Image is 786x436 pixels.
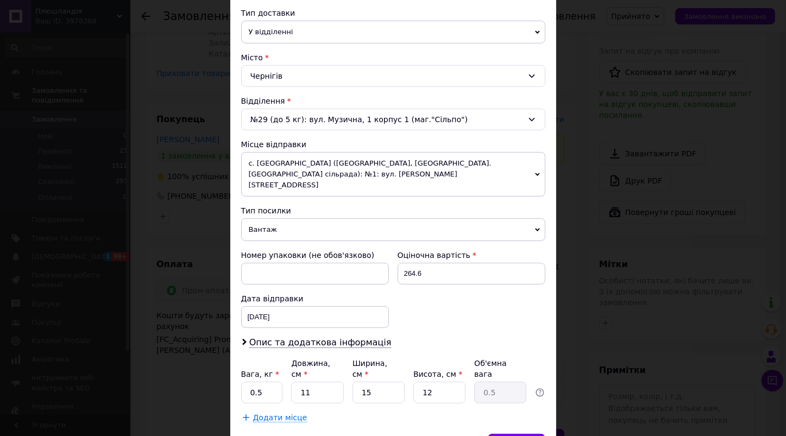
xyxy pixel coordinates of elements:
div: Відділення [241,96,545,106]
label: Вага, кг [241,370,279,378]
span: Тип доставки [241,9,295,17]
span: У відділенні [241,21,545,43]
div: Дата відправки [241,293,389,304]
div: Номер упаковки (не обов'язково) [241,250,389,261]
div: Чернігів [241,65,545,87]
label: Висота, см [413,370,462,378]
span: с. [GEOGRAPHIC_DATA] ([GEOGRAPHIC_DATA], [GEOGRAPHIC_DATA]. [GEOGRAPHIC_DATA] сільрада): №1: вул.... [241,152,545,197]
div: №29 (до 5 кг): вул. Музична, 1 корпус 1 (маг."Сільпо") [241,109,545,130]
label: Ширина, см [353,359,387,378]
span: Вантаж [241,218,545,241]
span: Додати місце [253,413,307,422]
span: Тип посилки [241,206,291,215]
span: Опис та додаткова інформація [249,337,392,348]
div: Оціночна вартість [398,250,545,261]
span: Місце відправки [241,140,307,149]
div: Об'ємна вага [474,358,526,380]
label: Довжина, см [291,359,330,378]
div: Місто [241,52,545,63]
